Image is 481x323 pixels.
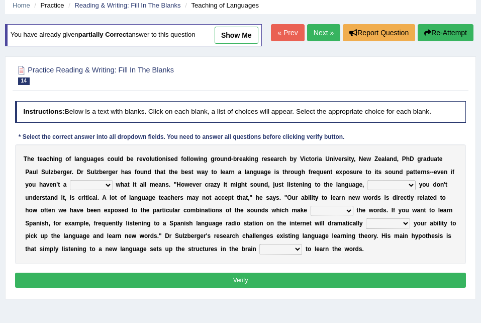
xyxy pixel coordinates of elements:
b: . [169,181,170,188]
b: z [214,181,217,188]
b: Z [374,155,378,163]
b: e [264,155,267,163]
b: i [304,155,306,163]
b: p [406,169,410,176]
button: Verify [15,273,466,287]
b: b [53,169,57,176]
b: n [330,155,333,163]
b: o [137,169,140,176]
b: t [212,169,214,176]
b: w [184,181,189,188]
b: s [267,155,271,163]
b: a [225,169,229,176]
b: o [367,169,371,176]
b: e [363,155,366,163]
b: n [162,181,165,188]
b: e [239,155,243,163]
b: s [276,169,279,176]
b: D [77,169,81,176]
b: r [81,169,83,176]
b: g [254,155,258,163]
b: n [55,155,58,163]
b: n [162,155,166,163]
b: i [274,169,276,176]
b: h [121,181,124,188]
b: r [421,155,423,163]
b: w [194,155,198,163]
b: q [316,169,320,176]
b: a [29,169,33,176]
b: T [24,155,27,163]
b: g [298,169,302,176]
b: v [335,155,338,163]
b: g [109,169,112,176]
b: l [384,155,386,163]
b: k [246,155,249,163]
b: a [260,169,264,176]
div: You have already given answer to this question [5,24,262,46]
a: Reading & Writing: Fill In The Blanks [74,2,180,9]
b: l [94,169,96,176]
b: h [241,181,245,188]
b: r [106,169,109,176]
b: s [128,169,132,176]
b: a [246,169,250,176]
b: i [224,181,225,188]
b: ' [56,181,58,188]
b: t [155,155,157,163]
b: y [351,155,354,163]
b: s [378,169,382,176]
b: r [277,155,279,163]
b: o [291,169,294,176]
b: l [149,155,151,163]
b: r [229,169,231,176]
b: r [115,169,118,176]
a: Home [13,2,30,9]
b: h [171,169,174,176]
b: t [376,169,378,176]
b: b [127,155,130,163]
b: n [144,169,147,176]
b: - [432,169,434,176]
b: r [288,169,291,176]
b: u [140,169,144,176]
b: e [440,169,444,176]
b: i [317,155,319,163]
b: . [72,169,73,176]
b: f [309,169,311,176]
b: g [237,181,241,188]
b: n [396,169,399,176]
b: l [49,169,50,176]
b: o [183,155,186,163]
b: o [181,181,184,188]
b: h [27,155,31,163]
b: , [354,155,355,163]
b: u [86,155,90,163]
b: i [374,169,376,176]
b: e [338,155,342,163]
b: s [344,155,347,163]
b: n [327,169,330,176]
b: e [267,169,271,176]
b: f [69,155,71,163]
b: s [165,181,169,188]
b: u [114,155,118,163]
b: f [181,155,183,163]
b: o [214,169,217,176]
b: d [427,155,430,163]
b: c [107,155,111,163]
b: b [99,169,103,176]
b: n [390,155,393,163]
b: g [83,155,86,163]
b: a [43,181,46,188]
b: u [151,155,155,163]
b: m [231,181,236,188]
b: u [353,169,356,176]
b: e [31,155,34,163]
b: h [39,181,43,188]
b: o [388,169,392,176]
b: u [320,169,323,176]
b: P [402,155,406,163]
b: r [214,155,217,163]
b: e [323,169,327,176]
